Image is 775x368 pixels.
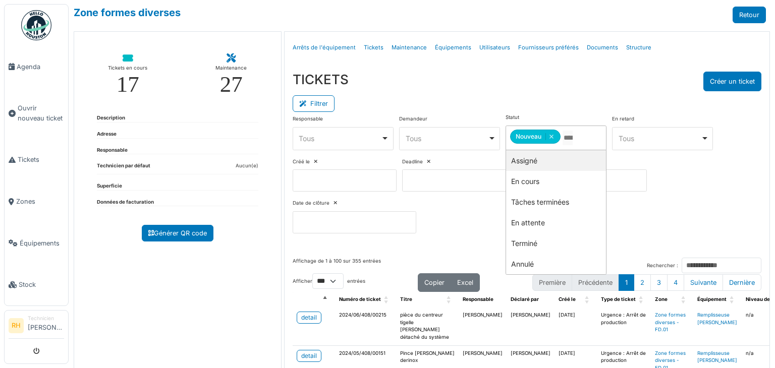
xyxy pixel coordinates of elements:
div: Annulé [506,254,606,274]
div: 27 [220,73,243,96]
span: Agenda [17,62,64,72]
div: Technicien [28,315,64,322]
span: Équipements [20,238,64,248]
span: Tickets [18,155,64,164]
li: [PERSON_NAME] [28,315,64,336]
label: Créé le [293,158,310,166]
div: Affichage de 1 à 100 sur 355 entrées [293,258,381,273]
a: Structure [622,36,655,59]
a: Utilisateurs [475,36,514,59]
label: Statut [506,114,519,121]
button: 1 [619,274,634,291]
a: Équipements [431,36,475,59]
h3: TICKETS [293,72,349,87]
a: RH Technicien[PERSON_NAME] [9,315,64,339]
label: Deadline [402,158,423,166]
a: Retour [733,7,766,23]
a: detail [297,312,321,324]
label: Afficher entrées [293,273,365,289]
span: Zones [16,197,64,206]
a: Tickets [360,36,387,59]
button: 3 [650,274,668,291]
div: Assigné [506,150,606,171]
button: Last [723,274,761,291]
button: Remove item: 'new' [545,133,557,140]
div: Tous [406,133,488,144]
a: Zone formes diverses [74,7,181,19]
a: Arrêts de l'équipement [289,36,360,59]
span: Type de ticket: Activate to sort [639,292,645,308]
dt: Responsable [97,147,128,154]
td: [PERSON_NAME] [507,308,555,345]
div: En cours [506,171,606,192]
a: Documents [583,36,622,59]
span: Zone [655,296,668,302]
a: Générer QR code [142,225,213,241]
label: Rechercher : [647,262,678,270]
div: Terminé [506,233,606,254]
div: Tous [619,133,701,144]
button: Excel [451,273,480,292]
a: Agenda [5,46,68,88]
div: Tous [299,133,381,144]
span: Excel [457,279,473,286]
span: Créé le: Activate to sort [585,292,591,308]
span: Ouvrir nouveau ticket [18,103,64,122]
a: Fournisseurs préférés [514,36,583,59]
a: Remplisseuse [PERSON_NAME] [697,312,737,325]
div: Maintenance [215,63,247,73]
span: Type de ticket [601,296,636,302]
a: Tickets [5,139,68,181]
a: Ouvrir nouveau ticket [5,88,68,139]
span: Titre: Activate to sort [447,292,453,308]
div: detail [301,351,317,360]
span: Zone: Activate to sort [681,292,687,308]
dt: Superficie [97,182,122,190]
nav: pagination [532,274,761,291]
a: Zone formes diverses - FD.01 [655,312,686,332]
span: Copier [424,279,445,286]
td: [DATE] [555,308,597,345]
li: RH [9,318,24,333]
button: Créer un ticket [703,72,761,91]
span: Équipement [697,296,727,302]
span: Titre [400,296,412,302]
div: Tickets en cours [108,63,147,73]
a: detail [297,350,321,362]
img: Badge_color-CXgf-gQk.svg [21,10,51,40]
a: Maintenance [387,36,431,59]
dt: Données de facturation [97,199,154,206]
div: En attente [506,212,606,233]
span: Déclaré par [511,296,539,302]
dt: Technicien par défaut [97,162,150,174]
label: Responsable [293,115,323,123]
a: Maintenance 27 [207,46,255,104]
td: Urgence : Arrêt de production [597,308,651,345]
a: Stock [5,264,68,306]
span: Créé le [559,296,576,302]
label: En retard [612,115,634,123]
span: Numéro de ticket: Activate to sort [384,292,390,308]
a: Remplisseuse [PERSON_NAME] [697,350,737,363]
td: 2024/06/408/00215 [335,308,396,345]
label: Date de clôture [293,200,329,207]
input: Tous [563,131,573,145]
dt: Description [97,114,125,122]
a: Tickets en cours 17 [100,46,155,104]
a: Équipements [5,222,68,264]
div: detail [301,313,317,322]
span: Numéro de ticket [339,296,381,302]
span: Responsable [463,296,493,302]
button: Filtrer [293,95,335,112]
td: pièce du centreur tigelle [PERSON_NAME] détaché du système [396,308,459,345]
div: 17 [117,73,139,96]
span: Stock [19,280,64,289]
td: [PERSON_NAME] [459,308,507,345]
div: Nouveau [510,130,561,144]
dt: Adresse [97,131,117,138]
span: Équipement: Activate to sort [730,292,736,308]
button: Next [684,274,723,291]
label: Demandeur [399,115,427,123]
div: Tâches terminées [506,192,606,212]
dd: Aucun(e) [236,162,258,170]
